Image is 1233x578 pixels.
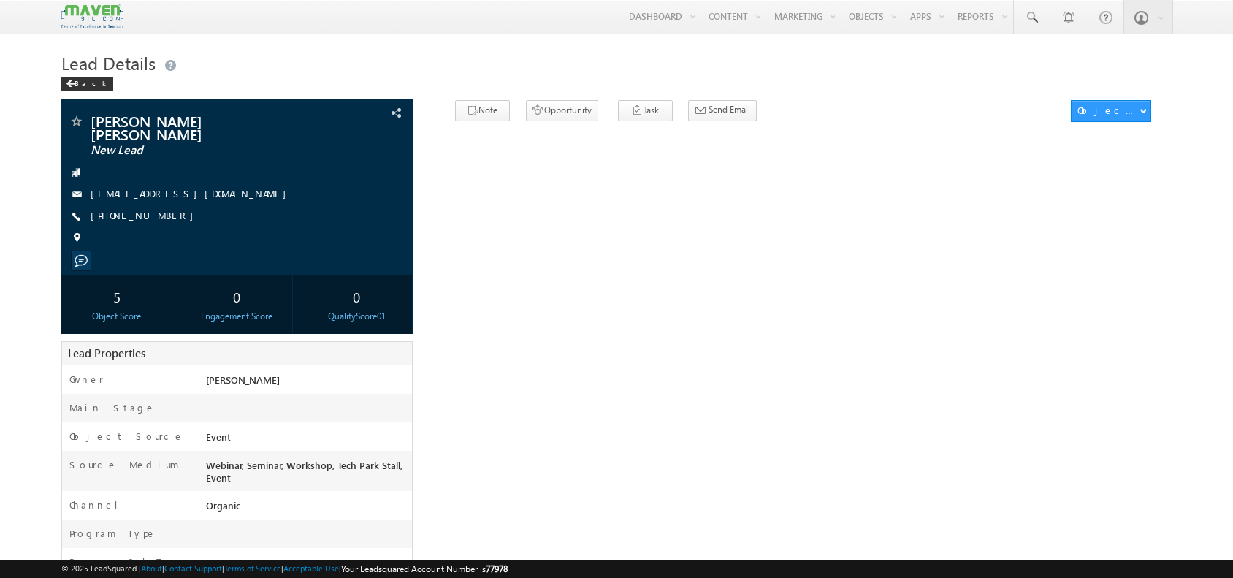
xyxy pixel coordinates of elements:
label: Owner [69,373,104,386]
button: Send Email [688,100,757,121]
button: Opportunity [526,100,598,121]
span: [PERSON_NAME] [206,373,280,386]
div: 5 [65,283,168,310]
span: New Lead [91,143,309,158]
a: Back [61,76,121,88]
span: [PHONE_NUMBER] [91,209,201,224]
div: Back [61,77,113,91]
div: 0 [305,283,408,310]
span: Your Leadsquared Account Number is [341,563,508,574]
span: © 2025 LeadSquared | | | | | [61,562,508,576]
a: About [141,563,162,573]
div: 0 [186,283,289,310]
label: Main Stage [69,401,156,414]
span: 77978 [486,563,508,574]
div: Object Score [65,310,168,323]
label: Channel [69,498,129,512]
label: Program Type [69,527,156,540]
div: Organic [202,498,412,519]
button: Object Actions [1071,100,1151,122]
span: Send Email [709,103,750,116]
img: Custom Logo [61,4,123,29]
span: Lead Details [61,51,156,75]
button: Task [618,100,673,121]
button: Note [455,100,510,121]
span: [PERSON_NAME] [PERSON_NAME] [91,114,309,140]
a: Terms of Service [224,563,281,573]
div: Engagement Score [186,310,289,323]
a: [EMAIL_ADDRESS][DOMAIN_NAME] [91,187,294,199]
a: Acceptable Use [283,563,339,573]
div: Webinar, Seminar, Workshop, Tech Park Stall, Event [202,458,412,491]
div: Object Actions [1077,104,1140,117]
label: Program SubType [69,555,185,569]
div: Event [202,430,412,450]
label: Object Source [69,430,184,443]
a: Contact Support [164,563,222,573]
span: Lead Properties [68,346,145,360]
div: QualityScore01 [305,310,408,323]
label: Source Medium [69,458,179,471]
